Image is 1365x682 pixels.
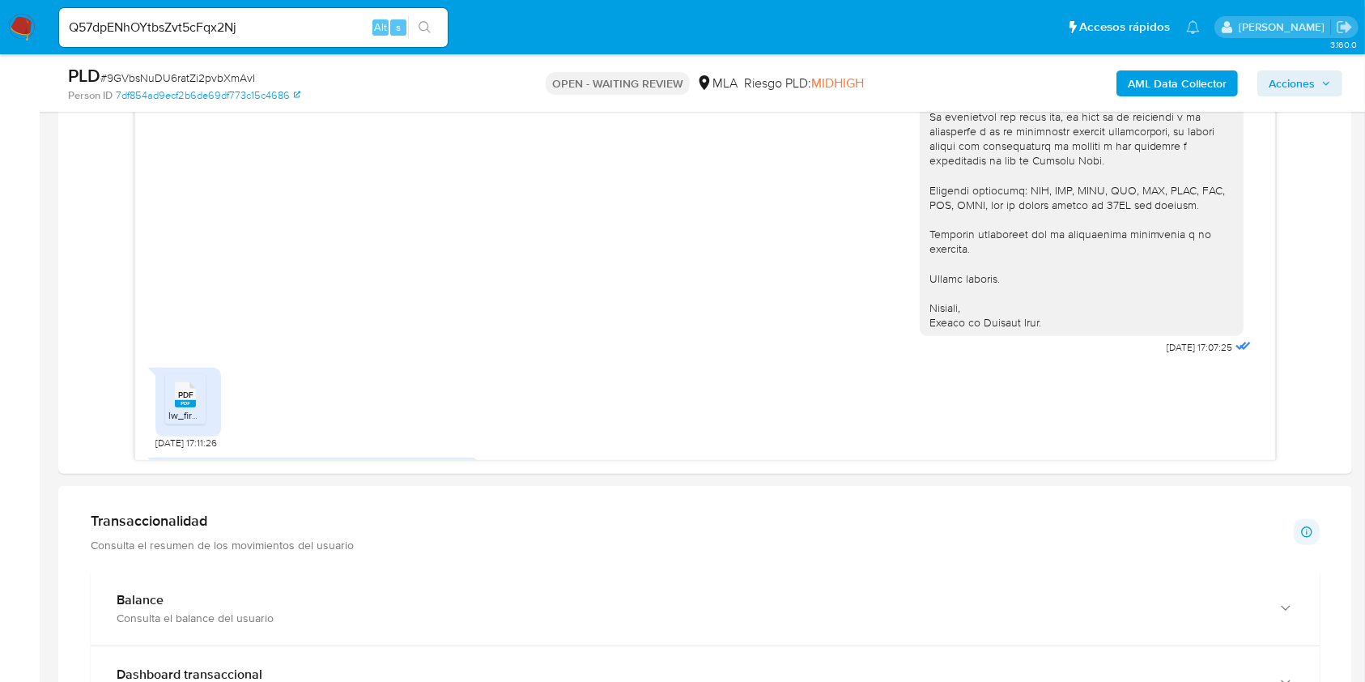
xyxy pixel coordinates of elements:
button: Acciones [1257,70,1342,96]
span: PDF [178,390,193,400]
span: [DATE] 17:07:25 [1167,341,1233,354]
button: search-icon [408,16,441,39]
input: Buscar usuario o caso... [59,17,448,38]
p: nicolas.duclosson@mercadolibre.com [1239,19,1330,35]
span: s [396,19,401,35]
b: AML Data Collector [1128,70,1227,96]
span: 3.160.0 [1330,38,1357,51]
span: MIDHIGH [811,74,864,92]
span: Acciones [1269,70,1315,96]
span: [DATE] 17:11:26 [155,437,217,450]
span: lw_firm_3333424_optimized.pdf [168,408,311,422]
span: Riesgo PLD: [744,75,864,92]
button: AML Data Collector [1116,70,1238,96]
div: MLA [696,75,738,92]
span: # 9GVbsNuDU6ratZi2pvbXmAvI [100,70,255,86]
b: Person ID [68,88,113,103]
b: PLD [68,62,100,88]
span: Alt [374,19,387,35]
a: Salir [1336,19,1353,36]
span: Accesos rápidos [1079,19,1170,36]
a: Notificaciones [1186,20,1200,34]
a: 7df854ad9ecf2b6de69df773c15c4686 [116,88,300,103]
p: OPEN - WAITING REVIEW [546,72,690,95]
